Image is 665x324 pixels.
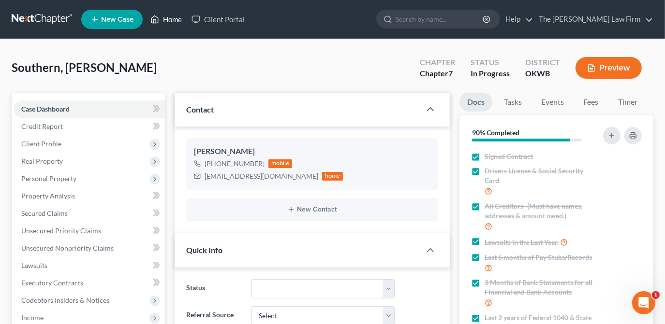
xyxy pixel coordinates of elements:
span: Southern, [PERSON_NAME] [12,60,157,74]
a: Docs [459,93,492,112]
a: Client Portal [187,11,250,28]
span: 7 [448,69,453,78]
iframe: Intercom live chat [632,291,655,314]
a: Home [146,11,187,28]
div: In Progress [471,68,510,79]
a: Case Dashboard [14,100,165,118]
input: Search by name... [396,10,484,28]
div: District [525,57,560,68]
a: Timer [610,93,645,112]
a: The [PERSON_NAME] Law Firm [534,11,653,28]
span: Client Profile [21,140,61,148]
strong: 90% Completed [472,128,519,137]
a: Lawsuits [14,257,165,274]
span: Drivers License & Social Security Card [485,166,597,185]
span: Lawsuits [21,261,47,269]
button: New Contact [194,206,430,213]
span: Lawsuits in the Last Year. [485,238,559,247]
span: Secured Claims [21,209,68,217]
a: Events [533,93,572,112]
span: Credit Report [21,122,63,130]
div: home [322,172,343,181]
span: Last 6 months of Pay Stubs/Records [485,253,592,262]
span: Personal Property [21,174,76,183]
a: Fees [576,93,606,112]
div: [EMAIL_ADDRESS][DOMAIN_NAME] [205,171,318,181]
span: 1 [652,291,660,299]
div: Chapter [420,68,455,79]
a: Property Analysis [14,187,165,205]
a: Tasks [496,93,530,112]
span: Real Property [21,157,63,165]
a: Unsecured Nonpriority Claims [14,239,165,257]
a: Credit Report [14,118,165,135]
span: Income [21,313,44,322]
div: OKWB [525,68,560,79]
span: Unsecured Nonpriority Claims [21,244,114,252]
span: All Creditors- (Must have names, addresses & amount owed.) [485,201,597,221]
div: [PERSON_NAME] [194,146,430,157]
a: Help [501,11,533,28]
span: New Case [101,16,133,23]
div: Chapter [420,57,455,68]
a: Unsecured Priority Claims [14,222,165,239]
span: Unsecured Priority Claims [21,226,101,235]
div: [PHONE_NUMBER] [205,159,265,169]
span: Case Dashboard [21,105,70,113]
a: Secured Claims [14,205,165,222]
span: Codebtors Insiders & Notices [21,296,109,304]
div: Status [471,57,510,68]
span: 3 Months of Bank Statements for all Financial and Bank Accounts [485,278,597,297]
span: Signed Contract [485,152,533,161]
a: Executory Contracts [14,274,165,292]
span: Executory Contracts [21,279,83,287]
span: Property Analysis [21,192,75,200]
label: Status [181,279,247,298]
button: Preview [576,57,642,79]
div: mobile [268,159,293,168]
span: Contact [186,105,214,114]
span: Quick Info [186,245,222,254]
